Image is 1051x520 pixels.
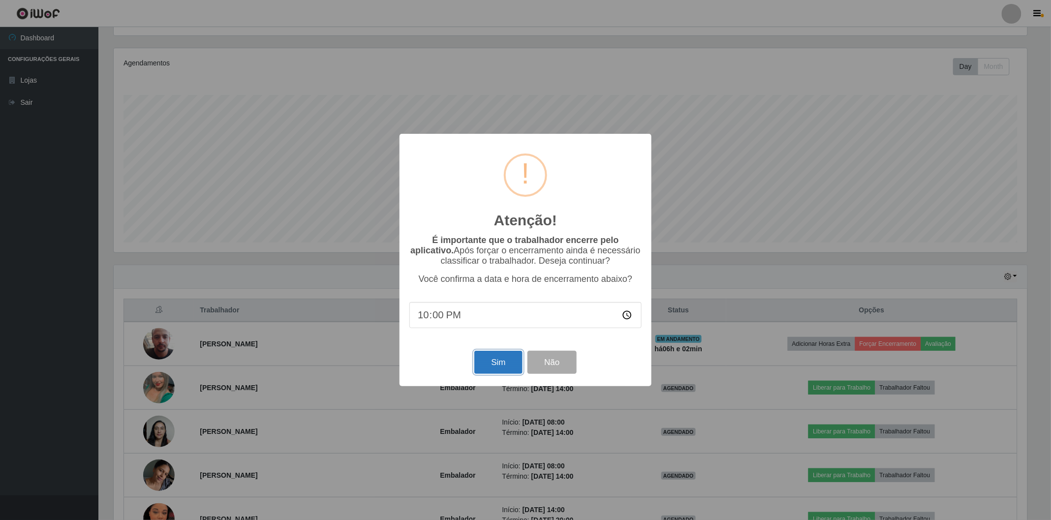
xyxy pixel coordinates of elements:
p: Após forçar o encerramento ainda é necessário classificar o trabalhador. Deseja continuar? [409,235,642,266]
p: Você confirma a data e hora de encerramento abaixo? [409,274,642,284]
button: Sim [474,351,522,374]
button: Não [527,351,576,374]
b: É importante que o trabalhador encerre pelo aplicativo. [410,235,618,255]
h2: Atenção! [494,212,557,229]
